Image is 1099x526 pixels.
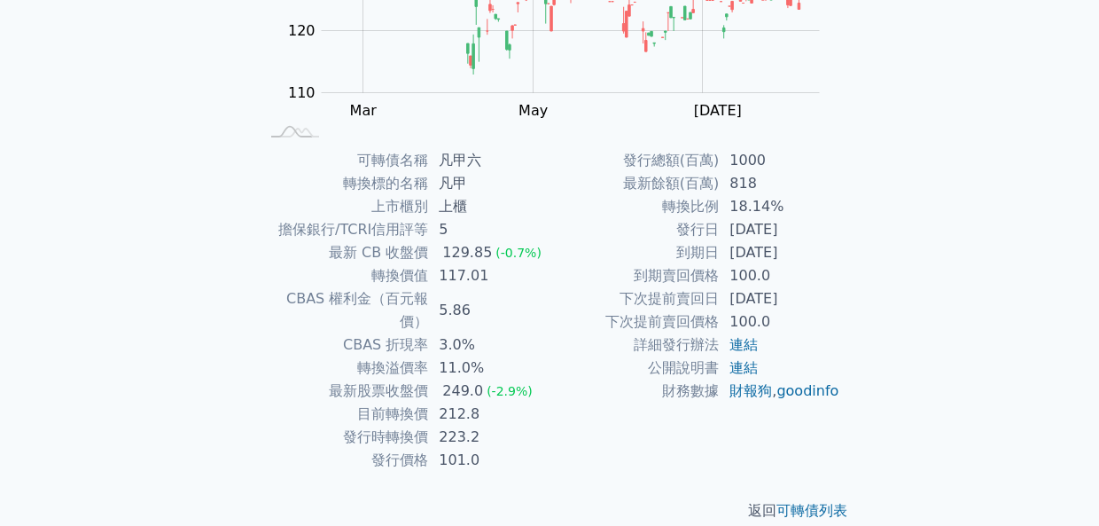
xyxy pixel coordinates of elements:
[428,264,549,287] td: 117.01
[719,218,840,241] td: [DATE]
[694,102,742,119] tspan: [DATE]
[549,149,719,172] td: 發行總額(百萬)
[729,382,772,399] a: 財報狗
[439,380,487,403] div: 249.0
[719,287,840,310] td: [DATE]
[495,246,542,260] span: (-0.7%)
[259,287,428,334] td: CBAS 權利金（百元報價）
[549,195,719,218] td: 轉換比例
[719,149,840,172] td: 1000
[259,357,428,380] td: 轉換溢價率
[428,149,549,172] td: 凡甲六
[350,102,378,119] tspan: Mar
[259,172,428,195] td: 轉換標的名稱
[518,102,548,119] tspan: May
[428,172,549,195] td: 凡甲
[719,172,840,195] td: 818
[776,502,847,519] a: 可轉債列表
[428,403,549,426] td: 212.8
[549,172,719,195] td: 最新餘額(百萬)
[719,264,840,287] td: 100.0
[288,22,316,39] tspan: 120
[259,380,428,403] td: 最新股票收盤價
[729,359,758,376] a: 連結
[428,218,549,241] td: 5
[549,241,719,264] td: 到期日
[549,334,719,357] td: 詳細發行辦法
[259,241,428,264] td: 最新 CB 收盤價
[549,287,719,310] td: 下次提前賣回日
[549,264,719,287] td: 到期賣回價格
[259,403,428,426] td: 目前轉換價
[428,195,549,218] td: 上櫃
[729,336,758,353] a: 連結
[428,426,549,449] td: 223.2
[259,334,428,357] td: CBAS 折現率
[428,334,549,357] td: 3.0%
[719,380,840,403] td: ,
[428,287,549,334] td: 5.86
[259,195,428,218] td: 上市櫃別
[259,149,428,172] td: 可轉債名稱
[428,357,549,380] td: 11.0%
[288,84,316,101] tspan: 110
[439,241,495,264] div: 129.85
[487,384,533,398] span: (-2.9%)
[238,500,861,522] p: 返回
[428,449,549,472] td: 101.0
[549,310,719,334] td: 下次提前賣回價格
[549,380,719,403] td: 財務數據
[549,357,719,380] td: 公開說明書
[259,264,428,287] td: 轉換價值
[549,218,719,241] td: 發行日
[719,195,840,218] td: 18.14%
[259,218,428,241] td: 擔保銀行/TCRI信用評等
[719,310,840,334] td: 100.0
[259,426,428,449] td: 發行時轉換價
[259,449,428,472] td: 發行價格
[776,382,838,399] a: goodinfo
[719,241,840,264] td: [DATE]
